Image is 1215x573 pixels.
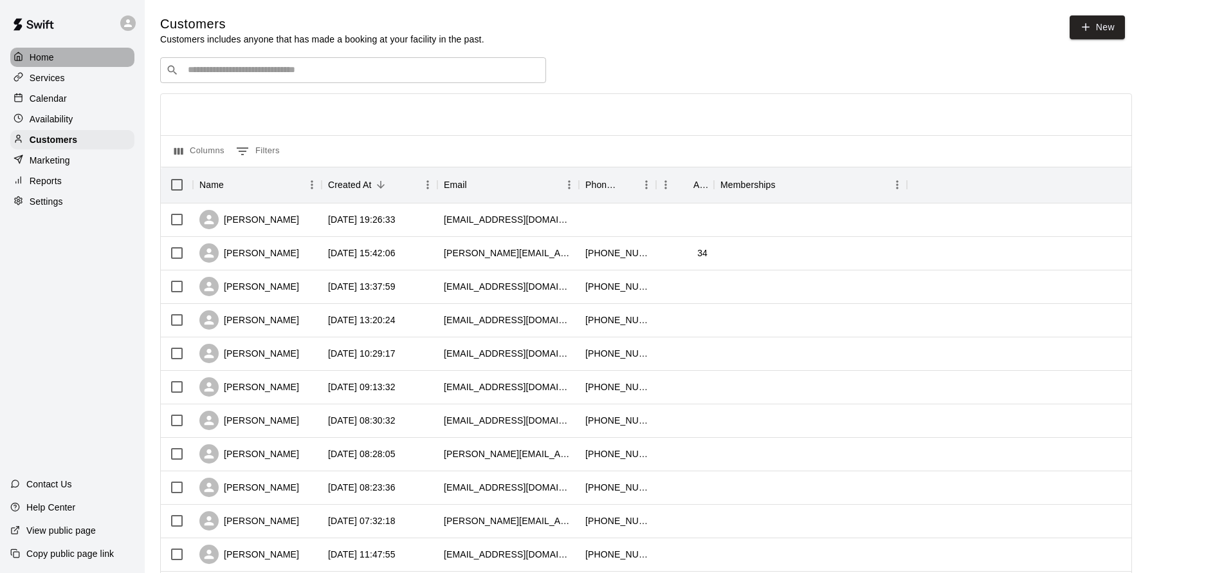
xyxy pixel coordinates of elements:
[26,547,114,560] p: Copy public page link
[585,280,650,293] div: +19073309688
[328,414,396,427] div: 2025-08-08 08:30:32
[30,51,54,64] p: Home
[328,314,396,326] div: 2025-08-08 13:20:24
[10,192,134,211] div: Settings
[160,57,546,83] div: Search customers by name or email
[444,514,572,527] div: jarred.lewis66@gmail.com
[467,176,485,194] button: Sort
[193,167,322,203] div: Name
[199,511,299,531] div: [PERSON_NAME]
[199,310,299,330] div: [PERSON_NAME]
[585,380,650,393] div: +19077261917
[30,113,73,126] p: Availability
[328,481,396,494] div: 2025-08-08 08:23:36
[444,213,572,226] div: longkj1982@gmail.com
[585,548,650,561] div: +19073604535
[444,414,572,427] div: juheekim514@gmail.com
[199,344,299,363] div: [PERSON_NAME]
[199,444,299,464] div: [PERSON_NAME]
[1070,15,1125,39] a: New
[560,175,579,194] button: Menu
[199,411,299,430] div: [PERSON_NAME]
[444,447,572,460] div: murphy.ortho@gmail.com
[585,514,650,527] div: +19073427009
[444,481,572,494] div: k7n8s8@gmail.com
[199,545,299,564] div: [PERSON_NAME]
[372,176,390,194] button: Sort
[10,130,134,149] a: Customers
[418,175,437,194] button: Menu
[585,414,650,427] div: +19073012066
[619,176,637,194] button: Sort
[26,478,72,491] p: Contact Us
[585,347,650,360] div: +19073512072
[444,548,572,561] div: jackiesavina@icloud.com
[322,167,437,203] div: Created At
[585,167,619,203] div: Phone Number
[199,210,299,229] div: [PERSON_NAME]
[675,176,693,194] button: Sort
[444,247,572,259] div: justin.pruitt1009@gmail.com
[444,280,572,293] div: fr8trash@gmail.com
[199,243,299,263] div: [PERSON_NAME]
[171,141,228,162] button: Select columns
[10,109,134,129] a: Availability
[444,380,572,393] div: luxamc@gmail.com
[233,141,283,162] button: Show filters
[328,514,396,527] div: 2025-08-08 07:32:18
[30,195,63,208] p: Settings
[30,133,77,146] p: Customers
[776,176,794,194] button: Sort
[444,347,572,360] div: mikejanson@hotmail.com
[10,48,134,67] a: Home
[10,68,134,88] a: Services
[10,171,134,191] a: Reports
[328,280,396,293] div: 2025-08-08 13:37:59
[30,174,62,187] p: Reports
[656,175,675,194] button: Menu
[693,167,708,203] div: Age
[328,347,396,360] div: 2025-08-08 10:29:17
[328,380,396,393] div: 2025-08-08 09:13:32
[224,176,242,194] button: Sort
[30,154,70,167] p: Marketing
[26,524,96,537] p: View public page
[579,167,656,203] div: Phone Number
[328,213,396,226] div: 2025-08-08 19:26:33
[585,314,650,326] div: +16072236072
[437,167,579,203] div: Email
[328,167,372,203] div: Created At
[714,167,907,203] div: Memberships
[585,481,650,494] div: +19079473320
[656,167,714,203] div: Age
[30,71,65,84] p: Services
[444,167,467,203] div: Email
[888,175,907,194] button: Menu
[697,247,708,259] div: 34
[328,548,396,561] div: 2025-08-07 11:47:55
[160,33,484,46] p: Customers includes anyone that has made a booking at your facility in the past.
[199,377,299,397] div: [PERSON_NAME]
[10,89,134,108] a: Calendar
[328,247,396,259] div: 2025-08-08 15:42:06
[720,167,776,203] div: Memberships
[199,167,224,203] div: Name
[160,15,484,33] h5: Customers
[199,478,299,497] div: [PERSON_NAME]
[328,447,396,460] div: 2025-08-08 08:28:05
[585,247,650,259] div: +19127042062
[26,501,75,514] p: Help Center
[10,151,134,170] a: Marketing
[444,314,572,326] div: d_amor16@hotmail.com
[302,175,322,194] button: Menu
[585,447,650,460] div: +17087900554
[637,175,656,194] button: Menu
[199,277,299,296] div: [PERSON_NAME]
